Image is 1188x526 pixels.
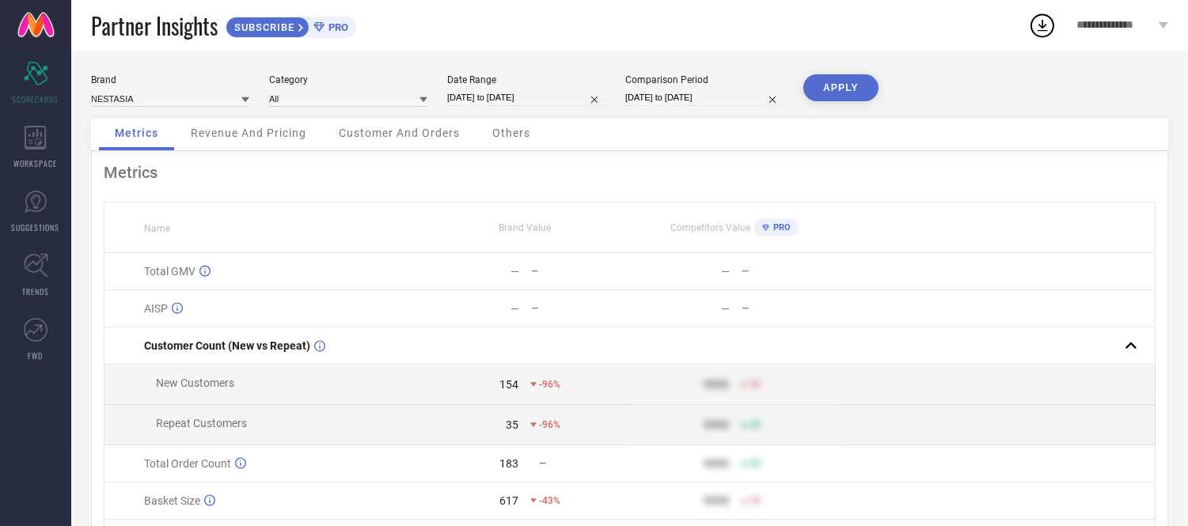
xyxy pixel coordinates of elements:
div: Category [269,74,427,85]
span: Brand Value [499,222,551,233]
input: Select date range [447,89,605,106]
div: — [721,265,730,278]
span: TRENDS [22,286,49,297]
span: -96% [539,419,560,430]
div: — [531,303,628,314]
span: Total Order Count [144,457,231,470]
span: -43% [539,495,560,506]
span: FWD [28,350,44,361]
span: Others [492,127,530,139]
span: WORKSPACE [14,157,58,169]
div: — [721,302,730,315]
div: Date Range [447,74,605,85]
div: Metrics [104,163,1156,182]
span: 50 [750,379,761,390]
span: 50 [750,419,761,430]
span: 50 [750,495,761,506]
div: 183 [499,457,518,470]
span: Competitors Value [670,222,750,233]
button: APPLY [803,74,879,101]
span: SUGGESTIONS [12,221,60,233]
span: PRO [325,21,348,33]
span: Partner Insights [91,9,218,42]
div: Open download list [1028,11,1057,40]
span: Customer Count (New vs Repeat) [144,339,310,352]
span: Basket Size [144,494,200,507]
span: Revenue And Pricing [191,127,306,139]
span: New Customers [156,377,234,389]
input: Select comparison period [625,89,784,106]
span: Total GMV [144,265,195,278]
div: Brand [91,74,249,85]
div: — [510,302,519,315]
div: 617 [499,494,518,507]
span: 50 [750,458,761,469]
span: SCORECARDS [13,93,59,105]
span: AISP [144,302,168,315]
span: Name [144,223,170,234]
span: Repeat Customers [156,417,247,430]
div: 9999 [704,494,729,507]
div: Comparison Period [625,74,784,85]
div: 9999 [704,457,729,470]
span: PRO [769,222,791,233]
span: Customer And Orders [339,127,460,139]
span: Metrics [115,127,158,139]
span: — [539,458,546,469]
div: — [510,265,519,278]
span: SUBSCRIBE [226,21,298,33]
a: SUBSCRIBEPRO [226,13,356,38]
div: 9999 [704,378,729,391]
span: -96% [539,379,560,390]
div: 154 [499,378,518,391]
div: 9999 [704,418,729,431]
div: 35 [506,418,518,431]
div: — [742,266,839,277]
div: — [531,266,628,277]
div: — [742,303,839,314]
